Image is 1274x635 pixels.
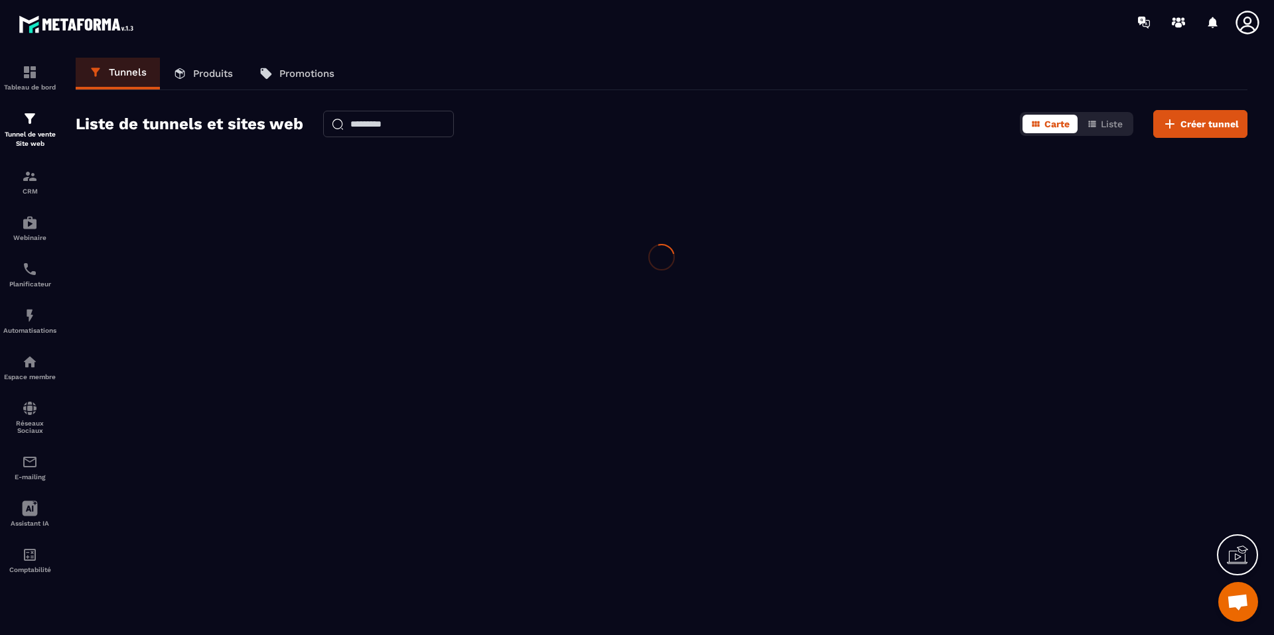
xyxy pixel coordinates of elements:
p: Tunnels [109,66,147,78]
div: Ouvrir le chat [1218,582,1258,622]
p: Promotions [279,68,334,80]
a: accountantaccountantComptabilité [3,537,56,583]
p: Espace membre [3,373,56,380]
p: Comptabilité [3,566,56,573]
img: accountant [22,547,38,563]
a: automationsautomationsWebinaire [3,205,56,251]
p: Tableau de bord [3,84,56,91]
img: automations [22,308,38,323]
a: Tunnels [76,58,160,89]
button: Liste [1079,115,1131,133]
a: Produits [160,58,246,89]
p: Automatisations [3,327,56,334]
a: Promotions [246,58,348,89]
img: formation [22,64,38,80]
p: Produits [193,68,233,80]
img: automations [22,354,38,370]
p: Réseaux Sociaux [3,420,56,434]
h2: Liste de tunnels et sites web [76,111,303,137]
span: Carte [1044,119,1070,129]
img: social-network [22,400,38,416]
span: Créer tunnel [1180,117,1239,131]
p: E-mailing [3,473,56,481]
img: automations [22,215,38,231]
p: Tunnel de vente Site web [3,130,56,148]
a: automationsautomationsAutomatisations [3,298,56,344]
a: schedulerschedulerPlanificateur [3,251,56,298]
a: Assistant IA [3,491,56,537]
a: formationformationTunnel de vente Site web [3,101,56,158]
img: logo [19,12,138,36]
img: email [22,454,38,470]
img: scheduler [22,261,38,277]
button: Créer tunnel [1153,110,1247,138]
p: Assistant IA [3,520,56,527]
a: emailemailE-mailing [3,444,56,491]
a: formationformationTableau de bord [3,54,56,101]
p: Webinaire [3,234,56,241]
a: automationsautomationsEspace membre [3,344,56,390]
p: Planificateur [3,280,56,288]
span: Liste [1101,119,1123,129]
p: CRM [3,188,56,195]
img: formation [22,111,38,127]
button: Carte [1023,115,1078,133]
a: formationformationCRM [3,158,56,205]
img: formation [22,168,38,184]
a: social-networksocial-networkRéseaux Sociaux [3,390,56,444]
